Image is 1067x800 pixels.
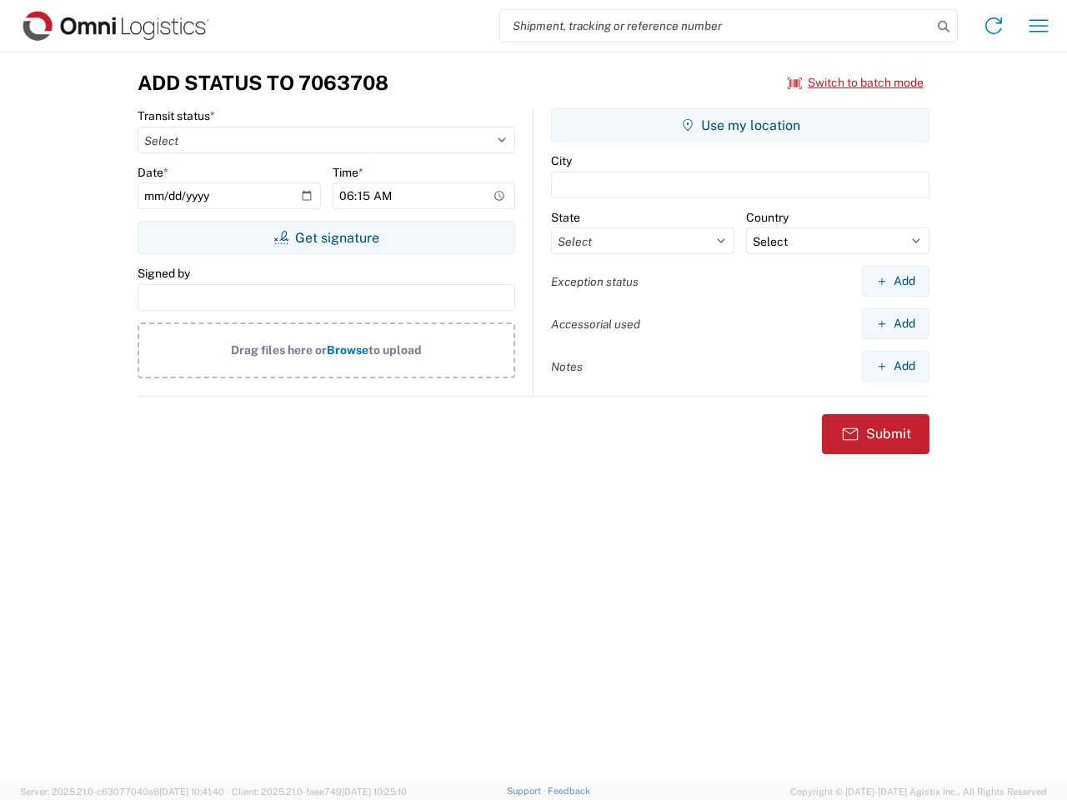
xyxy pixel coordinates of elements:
[342,787,407,797] span: [DATE] 10:25:10
[862,351,929,382] button: Add
[551,153,572,168] label: City
[788,69,924,97] button: Switch to batch mode
[159,787,224,797] span: [DATE] 10:41:40
[138,71,388,95] h3: Add Status to 7063708
[862,308,929,339] button: Add
[138,165,168,180] label: Date
[232,787,407,797] span: Client: 2025.21.0-faee749
[822,414,929,454] button: Submit
[138,108,215,123] label: Transit status
[746,210,789,225] label: Country
[551,210,580,225] label: State
[507,786,549,796] a: Support
[551,108,929,142] button: Use my location
[551,317,640,332] label: Accessorial used
[138,221,515,254] button: Get signature
[368,343,422,357] span: to upload
[333,165,363,180] label: Time
[551,359,583,374] label: Notes
[20,787,224,797] span: Server: 2025.21.0-c63077040a8
[500,10,932,42] input: Shipment, tracking or reference number
[231,343,327,357] span: Drag files here or
[327,343,368,357] span: Browse
[790,784,1047,799] span: Copyright © [DATE]-[DATE] Agistix Inc., All Rights Reserved
[548,786,590,796] a: Feedback
[138,266,190,281] label: Signed by
[551,274,639,289] label: Exception status
[862,266,929,297] button: Add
